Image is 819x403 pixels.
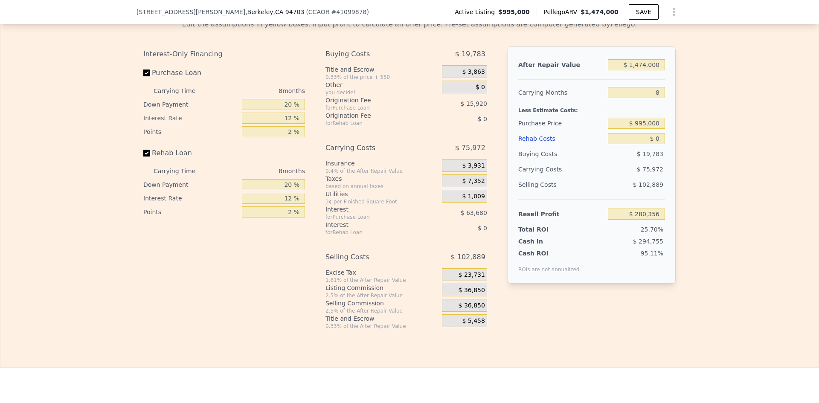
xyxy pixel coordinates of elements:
div: Selling Costs [518,177,604,192]
button: SAVE [629,4,659,20]
span: $ 1,009 [462,193,485,200]
span: 95.11% [641,250,663,257]
label: Rehab Loan [143,145,238,161]
span: Active Listing [455,8,498,16]
div: Interest [325,205,421,214]
div: ( ) [306,8,369,16]
span: [STREET_ADDRESS][PERSON_NAME] [136,8,245,16]
span: $ 3,863 [462,68,485,76]
input: Rehab Loan [143,150,150,157]
div: Title and Escrow [325,65,439,74]
span: 25.70% [641,226,663,233]
div: ROIs are not annualized [518,258,580,273]
div: Interest [325,220,421,229]
span: , CA 94703 [273,9,305,15]
div: Down Payment [143,178,238,191]
span: $ 102,889 [450,249,485,265]
div: based on annual taxes [325,183,439,190]
span: $ 23,731 [459,271,485,279]
div: Excise Tax [325,268,439,277]
div: for Purchase Loan [325,104,421,111]
button: Show Options [665,3,682,20]
div: 0.4% of the After Repair Value [325,168,439,174]
div: for Rehab Loan [325,229,421,236]
span: $ 7,352 [462,177,485,185]
span: # 41099878 [331,9,366,15]
div: Carrying Time [154,164,209,178]
span: $ 294,755 [633,238,663,245]
span: $995,000 [498,8,530,16]
div: Origination Fee [325,111,421,120]
div: Interest-Only Financing [143,46,305,62]
div: Origination Fee [325,96,421,104]
div: Insurance [325,159,439,168]
span: $ 102,889 [633,181,663,188]
div: Carrying Costs [325,140,421,156]
div: Taxes [325,174,439,183]
div: 2.5% of the After Repair Value [325,292,439,299]
div: Other [325,81,439,89]
span: $ 0 [478,225,487,232]
span: $ 36,850 [459,302,485,310]
div: Selling Commission [325,299,439,307]
div: Selling Costs [325,249,421,265]
div: for Purchase Loan [325,214,421,220]
span: Pellego ARV [544,8,581,16]
span: $ 19,783 [455,46,485,62]
div: Less Estimate Costs: [518,100,665,116]
div: Buying Costs [325,46,421,62]
span: $ 19,783 [637,151,663,157]
span: $ 75,972 [637,166,663,173]
span: $ 0 [478,116,487,122]
div: 8 months [212,164,305,178]
div: 2.5% of the After Repair Value [325,307,439,314]
div: Points [143,125,238,139]
div: Interest Rate [143,191,238,205]
div: Carrying Time [154,84,209,98]
div: Buying Costs [518,146,604,162]
span: $ 75,972 [455,140,485,156]
span: $ 0 [476,84,485,91]
div: Purchase Price [518,116,604,131]
div: 8 months [212,84,305,98]
span: $ 36,850 [459,287,485,294]
span: $1,474,000 [581,9,619,15]
div: Carrying Months [518,85,604,100]
span: $ 5,458 [462,317,485,325]
label: Purchase Loan [143,65,238,81]
div: Cash ROI [518,249,580,258]
span: $ 3,931 [462,162,485,170]
div: Total ROI [518,225,572,234]
div: Title and Escrow [325,314,439,323]
div: Carrying Costs [518,162,572,177]
div: Edit the assumptions in yellow boxes. Input profit to calculate an offer price. Pre-set assumptio... [143,19,676,29]
div: Down Payment [143,98,238,111]
div: 3¢ per Finished Square Foot [325,198,439,205]
span: , Berkeley [245,8,304,16]
div: After Repair Value [518,57,604,72]
input: Purchase Loan [143,70,150,76]
div: Resell Profit [518,206,604,222]
div: Rehab Costs [518,131,604,146]
div: 0.33% of the price + 550 [325,74,439,81]
div: Utilities [325,190,439,198]
div: Interest Rate [143,111,238,125]
div: Cash In [518,237,572,246]
span: $ 15,920 [461,100,487,107]
div: 1.61% of the After Repair Value [325,277,439,284]
div: Listing Commission [325,284,439,292]
span: CCAOR [308,9,330,15]
span: $ 63,680 [461,209,487,216]
div: you decide! [325,89,439,96]
div: 0.33% of the After Repair Value [325,323,439,330]
div: Points [143,205,238,219]
div: for Rehab Loan [325,120,421,127]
